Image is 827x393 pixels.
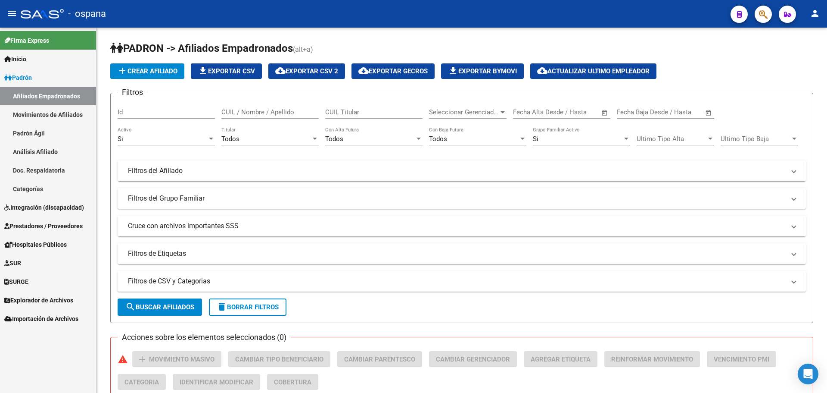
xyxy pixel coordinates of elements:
span: Prestadores / Proveedores [4,221,83,231]
span: (alt+a) [293,45,313,53]
mat-icon: add [137,354,147,365]
mat-icon: warning [118,354,128,365]
span: Cobertura [274,378,311,386]
h3: Acciones sobre los elementos seleccionados (0) [118,331,291,343]
span: Cambiar Gerenciador [436,355,510,363]
span: Agregar Etiqueta [531,355,591,363]
span: Seleccionar Gerenciador [429,108,499,116]
mat-icon: file_download [198,66,208,76]
button: Exportar CSV 2 [268,63,345,79]
span: Categoria [124,378,159,386]
span: Firma Express [4,36,49,45]
span: Exportar Bymovi [448,67,517,75]
span: Borrar Filtros [217,303,279,311]
button: Actualizar ultimo Empleador [530,63,656,79]
mat-panel-title: Filtros del Afiliado [128,166,785,176]
button: Borrar Filtros [209,299,286,316]
mat-panel-title: Filtros de CSV y Categorias [128,277,785,286]
mat-icon: delete [217,302,227,312]
button: Agregar Etiqueta [524,351,597,367]
button: Vencimiento PMI [707,351,776,367]
button: Cambiar Tipo Beneficiario [228,351,330,367]
mat-icon: search [125,302,136,312]
button: Reinformar Movimiento [604,351,700,367]
button: Identificar Modificar [173,374,260,390]
mat-panel-title: Filtros del Grupo Familiar [128,194,785,203]
span: Hospitales Públicos [4,240,67,249]
span: Todos [325,135,343,143]
span: Cambiar Parentesco [344,355,415,363]
span: Importación de Archivos [4,314,78,324]
span: Ultimo Tipo Alta [637,135,706,143]
button: Crear Afiliado [110,63,184,79]
button: Cambiar Parentesco [337,351,422,367]
button: Cambiar Gerenciador [429,351,517,367]
span: - ospana [68,4,106,23]
span: Cambiar Tipo Beneficiario [235,355,323,363]
mat-panel-title: Filtros de Etiquetas [128,249,785,258]
button: Exportar GECROS [351,63,435,79]
input: Fecha inicio [513,108,548,116]
mat-expansion-panel-header: Filtros del Grupo Familiar [118,188,806,209]
mat-icon: person [810,8,820,19]
span: Si [533,135,538,143]
mat-icon: add [117,66,127,76]
span: SUR [4,258,21,268]
button: Open calendar [704,108,714,118]
mat-icon: cloud_download [537,66,547,76]
div: Open Intercom Messenger [798,364,818,384]
span: Todos [221,135,239,143]
input: Fecha fin [556,108,597,116]
mat-panel-title: Cruce con archivos importantes SSS [128,221,785,231]
mat-icon: menu [7,8,17,19]
span: Todos [429,135,447,143]
input: Fecha inicio [617,108,652,116]
button: Categoria [118,374,166,390]
button: Buscar Afiliados [118,299,202,316]
span: Vencimiento PMI [714,355,769,363]
mat-expansion-panel-header: Cruce con archivos importantes SSS [118,216,806,236]
span: Exportar CSV [198,67,255,75]
span: Si [118,135,123,143]
button: Exportar CSV [191,63,262,79]
span: Crear Afiliado [117,67,177,75]
mat-expansion-panel-header: Filtros de Etiquetas [118,243,806,264]
span: PADRON -> Afiliados Empadronados [110,42,293,54]
span: SURGE [4,277,28,286]
mat-icon: cloud_download [358,66,369,76]
span: Ultimo Tipo Baja [721,135,790,143]
span: Identificar Modificar [180,378,253,386]
mat-expansion-panel-header: Filtros de CSV y Categorias [118,271,806,292]
span: Explorador de Archivos [4,296,73,305]
span: Reinformar Movimiento [611,355,693,363]
button: Exportar Bymovi [441,63,524,79]
span: Exportar GECROS [358,67,428,75]
input: Fecha fin [659,108,701,116]
button: Movimiento Masivo [132,351,221,367]
span: Padrón [4,73,32,82]
span: Exportar CSV 2 [275,67,338,75]
span: Inicio [4,54,26,64]
span: Integración (discapacidad) [4,203,84,212]
span: Actualizar ultimo Empleador [537,67,650,75]
button: Cobertura [267,374,318,390]
span: Movimiento Masivo [149,355,215,363]
span: Buscar Afiliados [125,303,194,311]
mat-icon: file_download [448,66,458,76]
h3: Filtros [118,86,147,98]
button: Open calendar [600,108,610,118]
mat-icon: cloud_download [275,66,286,76]
mat-expansion-panel-header: Filtros del Afiliado [118,160,806,181]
